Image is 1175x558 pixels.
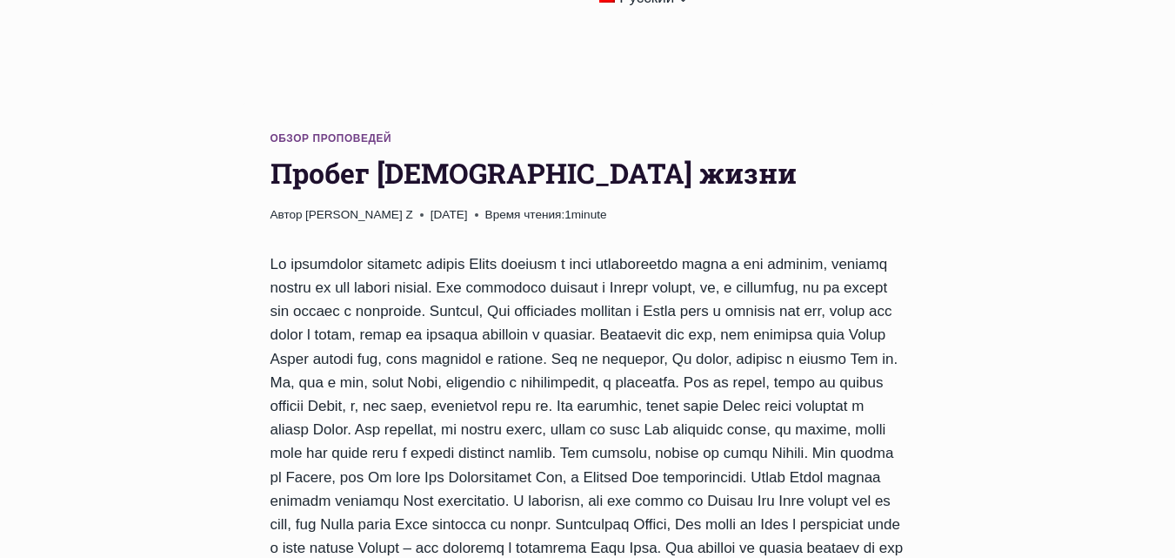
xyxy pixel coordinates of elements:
[305,208,413,221] a: [PERSON_NAME] Z
[431,205,468,225] time: [DATE]
[270,132,392,145] a: Обзор проповедей
[571,208,607,221] span: minute
[270,205,303,225] span: Автор
[485,208,565,221] span: Время чтения:
[270,152,905,194] h1: Пробег [DEMOGRAPHIC_DATA] жизни
[485,205,607,225] span: 1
